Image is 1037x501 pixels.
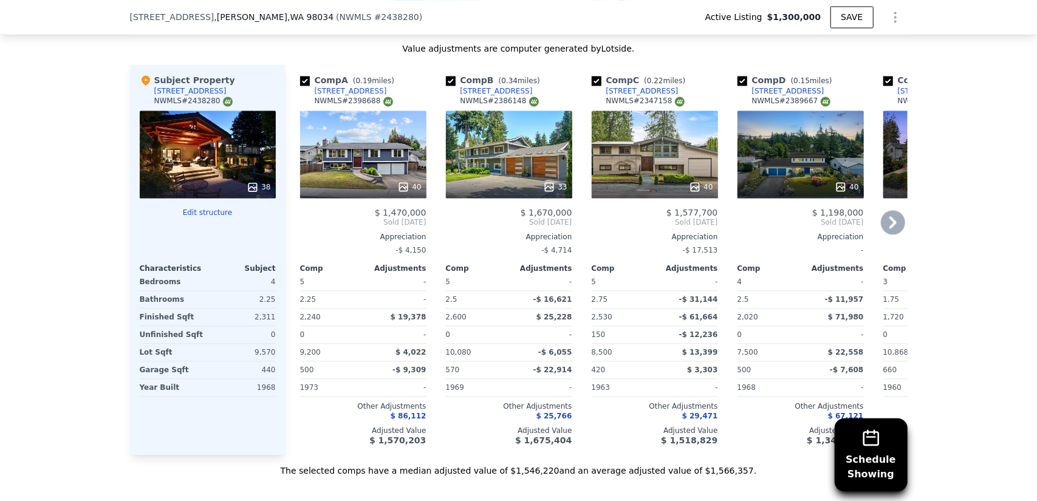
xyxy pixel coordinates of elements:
[446,330,451,339] span: 0
[543,181,567,193] div: 33
[391,412,426,420] span: $ 86,112
[529,97,539,106] img: NWMLS Logo
[446,232,572,242] div: Appreciation
[830,6,873,28] button: SAVE
[210,361,276,378] div: 440
[300,74,399,86] div: Comp A
[536,313,572,321] span: $ 25,228
[154,86,227,96] div: [STREET_ADDRESS]
[287,12,334,22] span: , WA 98034
[446,401,572,411] div: Other Adjustments
[592,217,718,227] span: Sold [DATE]
[883,401,1010,411] div: Other Adjustments
[494,77,545,85] span: ( miles)
[821,97,830,106] img: NWMLS Logo
[767,11,821,23] span: $1,300,000
[738,379,798,396] div: 1968
[786,77,837,85] span: ( miles)
[391,313,426,321] span: $ 19,378
[140,344,205,361] div: Lot Sqft
[521,208,572,217] span: $ 1,670,000
[446,291,507,308] div: 2.5
[446,379,507,396] div: 1969
[366,379,426,396] div: -
[140,208,276,217] button: Edit structure
[210,379,276,396] div: 1968
[538,348,572,356] span: -$ 6,055
[592,264,655,273] div: Comp
[738,330,742,339] span: 0
[515,435,572,445] span: $ 1,675,404
[592,291,652,308] div: 2.75
[883,313,904,321] span: 1,720
[883,264,946,273] div: Comp
[883,5,908,29] button: Show Options
[655,264,718,273] div: Adjustments
[883,74,982,86] div: Comp E
[828,313,864,321] span: $ 71,980
[683,246,718,254] span: -$ 17,513
[300,232,426,242] div: Appreciation
[830,366,863,374] span: -$ 7,608
[140,326,205,343] div: Unfinished Sqft
[210,308,276,325] div: 2,311
[366,326,426,343] div: -
[397,181,421,193] div: 40
[592,379,652,396] div: 1963
[460,86,533,96] div: [STREET_ADDRESS]
[392,366,426,374] span: -$ 9,309
[247,181,270,193] div: 38
[803,326,864,343] div: -
[154,96,233,106] div: NWMLS # 2438280
[825,295,864,304] span: -$ 11,957
[315,86,387,96] div: [STREET_ADDRESS]
[738,313,758,321] span: 2,020
[533,295,572,304] span: -$ 16,621
[679,313,718,321] span: -$ 61,664
[793,77,810,85] span: 0.15
[592,348,612,356] span: 8,500
[828,348,864,356] span: $ 22,558
[130,43,908,55] div: Value adjustments are computer generated by Lotside .
[300,366,314,374] span: 500
[366,291,426,308] div: -
[300,379,361,396] div: 1973
[210,291,276,308] div: 2.25
[336,11,422,23] div: ( )
[446,74,545,86] div: Comp B
[592,74,691,86] div: Comp C
[883,291,944,308] div: 1.75
[687,366,717,374] span: $ 3,303
[682,412,718,420] span: $ 29,471
[883,86,970,96] a: [STREET_ADDRESS]
[675,97,685,106] img: NWMLS Logo
[140,361,205,378] div: Garage Sqft
[446,426,572,435] div: Adjusted Value
[738,291,798,308] div: 2.5
[140,308,205,325] div: Finished Sqft
[738,232,864,242] div: Appreciation
[592,426,718,435] div: Adjusted Value
[592,401,718,411] div: Other Adjustments
[446,313,467,321] span: 2,600
[315,96,393,106] div: NWMLS # 2398688
[210,326,276,343] div: 0
[835,181,858,193] div: 40
[509,264,572,273] div: Adjustments
[460,96,539,106] div: NWMLS # 2386148
[356,77,372,85] span: 0.19
[140,74,235,86] div: Subject Property
[130,455,908,477] div: The selected comps have a median adjusted value of $1,546,220 and an average adjusted value of $1...
[541,246,572,254] span: -$ 4,714
[883,278,888,286] span: 3
[300,86,387,96] a: [STREET_ADDRESS]
[738,278,742,286] span: 4
[300,330,305,339] span: 0
[679,295,718,304] span: -$ 31,144
[898,86,970,96] div: [STREET_ADDRESS]
[300,313,321,321] span: 2,240
[501,77,518,85] span: 0.34
[661,435,717,445] span: $ 1,518,829
[752,96,830,106] div: NWMLS # 2389667
[223,97,233,106] img: NWMLS Logo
